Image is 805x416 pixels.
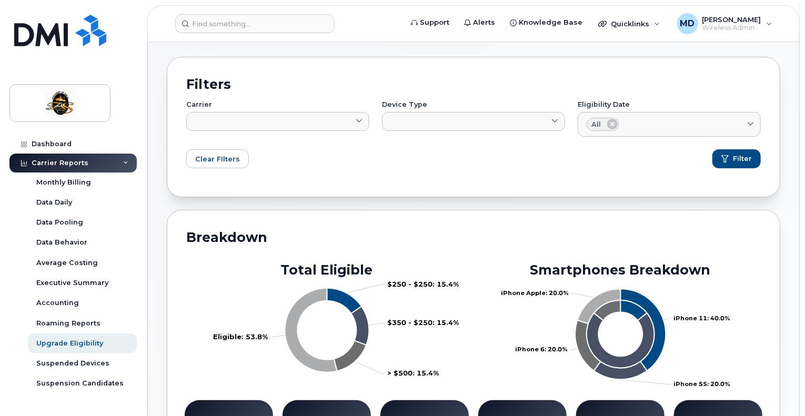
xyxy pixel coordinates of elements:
[591,13,668,34] div: Quicklinks
[702,15,761,24] span: [PERSON_NAME]
[712,149,761,168] button: Filter
[502,12,590,33] a: Knowledge Base
[611,19,649,28] span: Quicklinks
[591,119,601,129] span: All
[388,369,439,377] tspan: > $500: 15.4%
[388,319,459,327] tspan: $350 - $250: 15.4%
[420,17,449,28] span: Support
[501,289,569,297] tspan: iPhone Apple: 20.0%
[578,102,761,108] label: Eligibility Date
[674,314,731,322] tspan: iPhone 11: 40.0%
[501,289,731,388] g: Series
[578,112,761,137] a: All
[186,229,761,253] h2: Breakdown
[478,262,762,278] h2: Smartphones Breakdown
[175,14,335,33] input: Find something...
[195,154,240,164] span: Clear FIlters
[733,154,752,164] span: Filter
[680,17,695,30] span: MD
[382,102,565,108] label: Device Type
[186,149,249,168] button: Clear FIlters
[186,76,761,92] h2: Filters
[186,102,369,108] label: Carrier
[185,262,469,278] h2: Total Eligible
[674,380,731,388] tspan: iPhone 5S: 20.0%
[404,12,457,33] a: Support
[515,346,568,353] tspan: iPhone 6: 20.0%
[214,332,268,341] tspan: Eligible: 53.8%
[519,17,582,28] span: Knowledge Base
[388,280,459,288] tspan: $250 - $250: 15.4%
[457,12,502,33] a: Alerts
[702,24,761,32] span: Wireless Admin
[670,13,780,34] div: Maxwell Dolling
[501,289,731,388] g: Chart
[473,17,495,28] span: Alerts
